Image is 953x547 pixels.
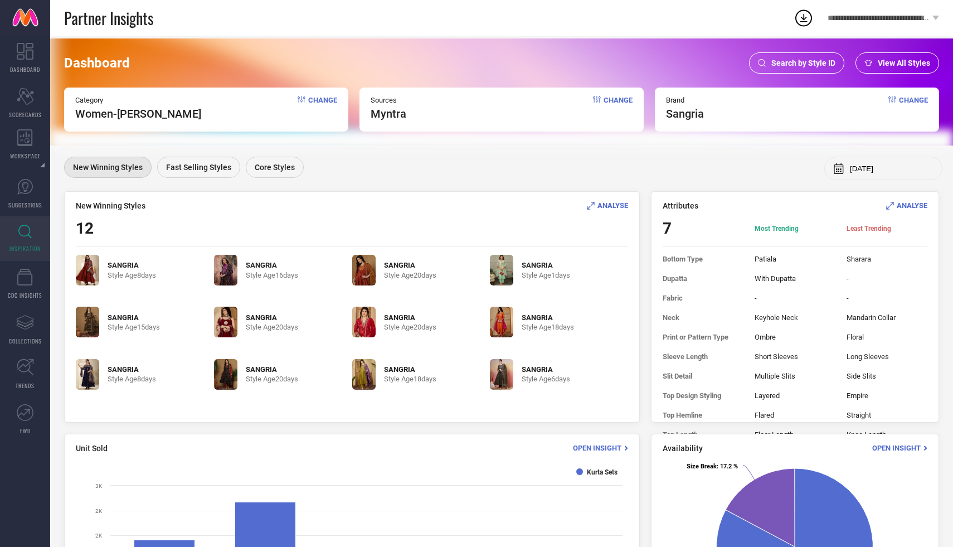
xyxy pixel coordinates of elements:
span: Print or Pattern Type [663,333,743,341]
span: Style Age 15 days [108,323,160,331]
img: QdqLBpBp_55f3a5568e2841c68d94d427e7b6614f.jpg [76,307,99,337]
span: SANGRIA [522,261,570,269]
span: New Winning Styles [76,201,145,210]
span: Style Age 18 days [522,323,574,331]
span: View All Styles [878,59,930,67]
img: w0CpsHtJ_9fe2b50d3d024e03855297d411b84ce4.jpg [76,359,99,390]
img: f25fe2db-3924-40c5-8621-3a50d49349831754481010314-Sangria-Women-Kurta-Sets-9151754481009578-1.jpg [214,255,237,285]
span: Floor Length [755,430,835,439]
img: hp1nGFwD_db36532c18b44639b9e3642d71d487b1.jpg [76,255,99,285]
span: 12 [76,219,94,238]
span: Attributes [663,201,698,210]
span: 7 [663,219,743,238]
span: Floral [847,333,927,341]
span: - [755,294,835,302]
tspan: Size Break [687,463,717,470]
span: SANGRIA [108,365,156,374]
span: Least Trending [847,224,927,233]
text: : 17.2 % [687,463,738,470]
span: SANGRIA [384,261,436,269]
span: Change [604,96,633,120]
span: Style Age 6 days [522,375,570,383]
span: SANGRIA [522,365,570,374]
span: Style Age 20 days [246,375,298,383]
span: Change [308,96,337,120]
span: SUGGESTIONS [8,201,42,209]
span: Empire [847,391,927,400]
span: Flared [755,411,835,419]
span: Most Trending [755,224,835,233]
span: Category [75,96,201,104]
div: Analyse [587,200,628,211]
text: 3K [95,483,103,489]
text: Kurta Sets [587,468,617,476]
span: Dupatta [663,274,743,283]
span: Style Age 8 days [108,375,156,383]
span: COLLECTIONS [9,337,42,345]
span: Sharara [847,255,927,263]
span: Short Sleeves [755,352,835,361]
span: Long Sleeves [847,352,927,361]
span: sangria [666,107,704,120]
div: Open Insight [573,443,628,453]
span: SCORECARDS [9,110,42,119]
span: Multiple Slits [755,372,835,380]
img: vz07F8HE_0e294689445449a8bbae52597afd4931.jpg [352,359,376,390]
span: Straight [847,411,927,419]
span: Open Insight [872,444,921,452]
span: WORKSPACE [10,152,41,160]
span: SANGRIA [246,261,298,269]
img: mocVahZs_a48743601eac41c795a730be7ab2d607.jpg [214,359,237,390]
span: Unit Sold [76,444,108,453]
span: Top Design Styling [663,391,743,400]
img: b8sJzevp_70f802312ded4ec283289b215538c608.jpg [352,255,376,285]
span: Style Age 8 days [108,271,156,279]
span: SANGRIA [246,313,298,322]
span: Top Hemline [663,411,743,419]
span: SANGRIA [384,313,436,322]
span: Women-[PERSON_NAME] [75,107,201,120]
span: Ombre [755,333,835,341]
img: IXOFd33u_c3a02f46ae8f45b5ad3caf203615a447.jpg [214,307,237,337]
span: Change [899,96,928,120]
span: Style Age 16 days [246,271,298,279]
span: Brand [666,96,704,104]
span: Keyhole Neck [755,313,835,322]
div: Analyse [886,200,927,211]
text: 2K [95,533,103,539]
span: - [847,274,927,283]
span: FWD [20,427,31,435]
span: Style Age 20 days [384,323,436,331]
span: Style Age 20 days [384,271,436,279]
span: Side Slits [847,372,927,380]
span: Fast Selling Styles [166,163,231,172]
img: JCo5er2h_cd8e55d448bc48888daacd6623f83f38.jpg [352,307,376,337]
span: CDC INSIGHTS [8,291,42,299]
span: Sources [371,96,406,104]
span: Style Age 18 days [384,375,436,383]
span: myntra [371,107,406,120]
span: ANALYSE [897,201,927,210]
span: Style Age 20 days [246,323,298,331]
img: 3NGM5D5a_eb003b7321174d15a9691fea0df6d8c5.jpg [490,307,513,337]
span: Patiala [755,255,835,263]
img: owPF90Rz_64bf5135b6804d09b3454fa6add2a2c1.jpg [490,255,513,285]
span: - [847,294,927,302]
span: Partner Insights [64,7,153,30]
span: DASHBOARD [10,65,40,74]
span: Neck [663,313,743,322]
span: Dashboard [64,55,130,71]
span: With Dupatta [755,274,835,283]
img: 38oOyOFv_a0b1f292ddfa4964a5790fefaaa42bc0.jpg [490,359,513,390]
input: Select month [850,164,933,173]
span: Style Age 1 days [522,271,570,279]
span: INSPIRATION [9,244,41,253]
span: Fabric [663,294,743,302]
text: 2K [95,508,103,514]
span: SANGRIA [384,365,436,374]
span: Core Styles [255,163,295,172]
span: TRENDS [16,381,35,390]
span: Slit Detail [663,372,743,380]
span: SANGRIA [246,365,298,374]
span: Availability [663,444,703,453]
